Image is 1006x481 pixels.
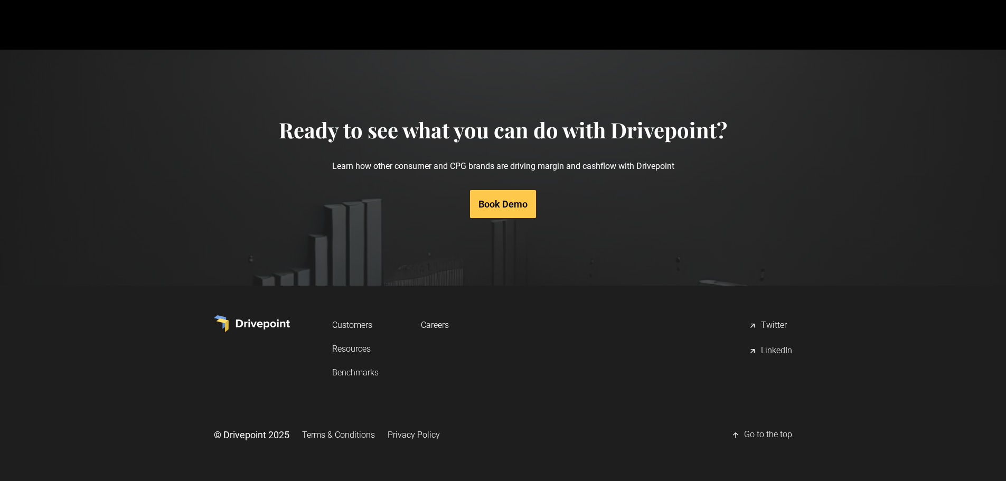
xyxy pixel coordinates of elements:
p: Learn how other consumer and CPG brands are driving margin and cashflow with Drivepoint [279,143,727,190]
div: Go to the top [744,429,792,441]
div: LinkedIn [761,345,792,357]
h4: Ready to see what you can do with Drivepoint? [279,117,727,143]
a: Book Demo [470,190,536,218]
div: Twitter [761,319,787,332]
a: Resources [332,339,379,359]
div: © Drivepoint 2025 [214,428,289,441]
a: LinkedIn [748,341,792,362]
a: Twitter [748,315,792,336]
a: Careers [421,315,449,335]
a: Terms & Conditions [302,425,375,445]
a: Privacy Policy [388,425,440,445]
a: Customers [332,315,379,335]
a: Go to the top [731,425,792,446]
a: Benchmarks [332,363,379,382]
